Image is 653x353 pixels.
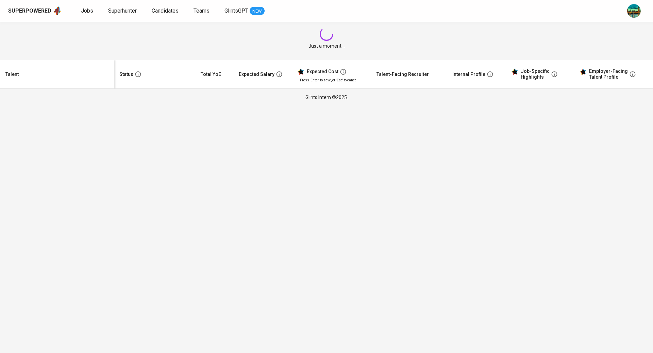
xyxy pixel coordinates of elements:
img: a5d44b89-0c59-4c54-99d0-a63b29d42bd3.jpg [627,4,641,18]
span: Jobs [81,7,93,14]
div: Talent [5,70,19,79]
span: NEW [250,8,265,15]
a: Candidates [152,7,180,15]
div: Internal Profile [452,70,485,79]
div: Job-Specific Highlights [521,68,550,80]
img: glints_star.svg [580,68,586,75]
span: Just a moment... [308,43,345,49]
span: Teams [194,7,210,14]
div: Talent-Facing Recruiter [376,70,429,79]
a: Jobs [81,7,95,15]
img: app logo [53,6,62,16]
div: Superpowered [8,7,51,15]
span: Candidates [152,7,179,14]
div: Employer-Facing Talent Profile [589,68,628,80]
div: Expected Cost [307,69,338,75]
a: GlintsGPT NEW [224,7,265,15]
div: Status [119,70,133,79]
div: Total YoE [201,70,221,79]
img: glints_star.svg [297,68,304,75]
p: Press 'Enter' to save, or 'Esc' to cancel [300,78,366,83]
img: glints_star.svg [511,68,518,75]
span: GlintsGPT [224,7,248,14]
a: Superpoweredapp logo [8,6,62,16]
a: Teams [194,7,211,15]
a: Superhunter [108,7,138,15]
div: Expected Salary [239,70,274,79]
span: Superhunter [108,7,137,14]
